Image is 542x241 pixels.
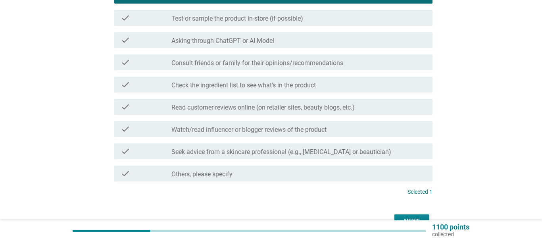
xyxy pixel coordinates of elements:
[407,188,432,196] p: Selected 1
[121,124,130,134] i: check
[121,13,130,23] i: check
[171,37,274,45] label: Asking through ChatGPT or AI Model
[121,147,130,156] i: check
[171,126,327,134] label: Watch/read influencer or blogger reviews of the product
[171,81,316,89] label: Check the ingredient list to see what’s in the product
[171,148,391,156] label: Seek advice from a skincare professional (e.g., [MEDICAL_DATA] or beautician)
[432,224,469,231] p: 1100 points
[401,217,423,226] div: Next
[121,102,130,112] i: check
[121,58,130,67] i: check
[394,214,429,229] button: Next
[171,104,355,112] label: Read customer reviews online (on retailer sites, beauty blogs, etc.)
[121,80,130,89] i: check
[171,59,343,67] label: Consult friends or family for their opinions/recommendations
[121,35,130,45] i: check
[121,169,130,178] i: check
[171,170,233,178] label: Others, please specify
[171,15,303,23] label: Test or sample the product in-store (if possible)
[432,231,469,238] p: collected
